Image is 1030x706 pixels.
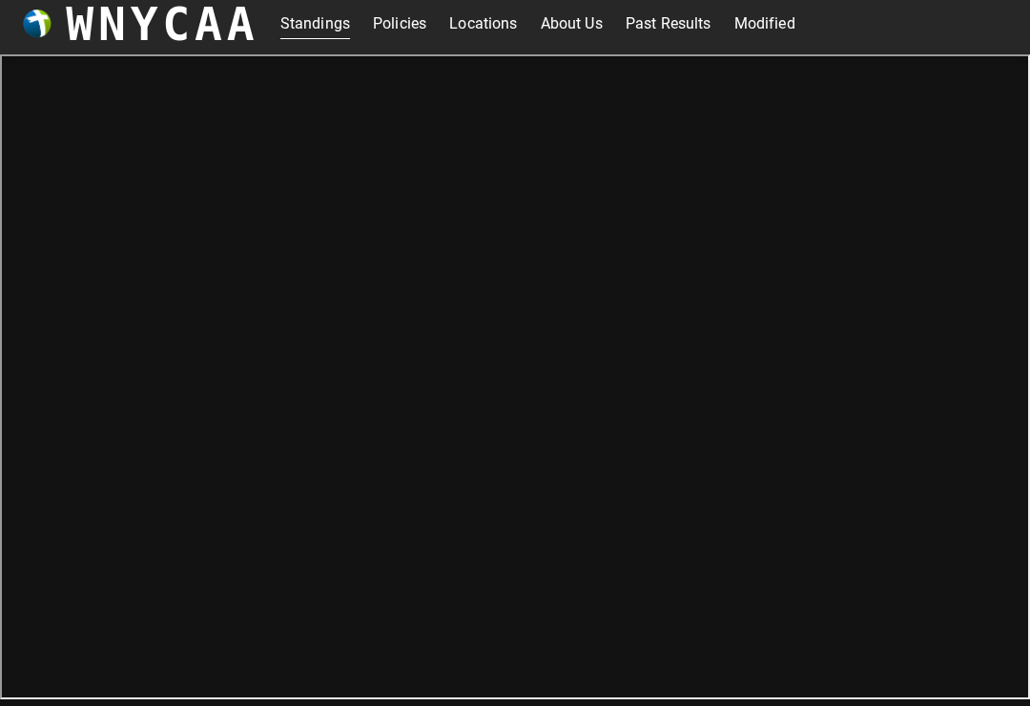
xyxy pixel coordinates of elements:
a: Policies [373,9,426,39]
a: About Us [541,9,603,39]
a: Modified [734,9,795,39]
a: Past Results [626,9,711,39]
a: Standings [280,9,350,39]
a: Locations [449,9,517,39]
img: wnycaaBall.png [23,10,51,38]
